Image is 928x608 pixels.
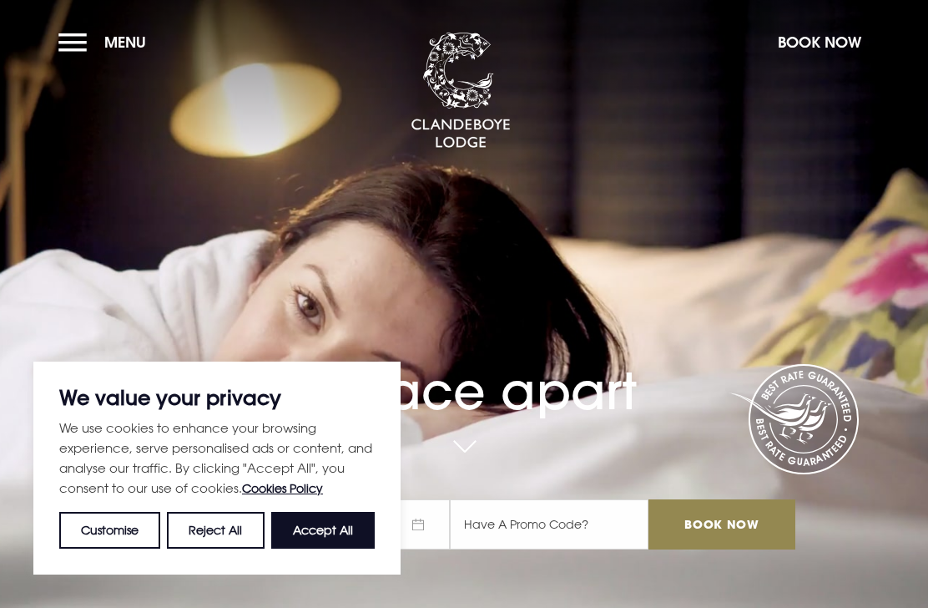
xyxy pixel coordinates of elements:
img: Clandeboye Lodge [411,33,511,149]
span: Menu [104,33,146,52]
button: Book Now [769,24,870,60]
h1: A place apart [133,324,795,421]
p: We value your privacy [59,388,375,408]
button: Accept All [271,512,375,549]
div: We value your privacy [33,362,401,575]
p: We use cookies to enhance your browsing experience, serve personalised ads or content, and analys... [59,418,375,499]
a: Cookies Policy [242,481,323,495]
button: Reject All [167,512,264,549]
input: Book Now [648,499,795,550]
button: Menu [58,24,154,60]
input: Have A Promo Code? [450,499,648,550]
button: Customise [59,512,160,549]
